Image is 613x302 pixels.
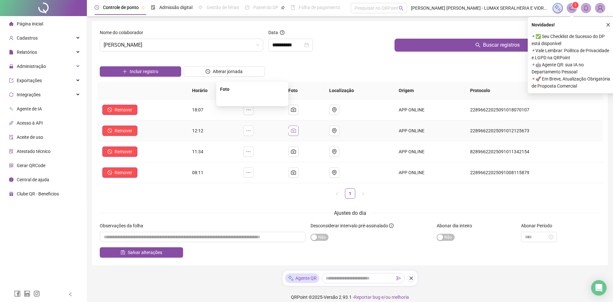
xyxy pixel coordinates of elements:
span: Remover [115,106,132,113]
button: Alterar jornada [184,66,265,77]
span: user-add [9,36,14,40]
label: Abonar Período [521,222,556,229]
span: environment [332,149,337,154]
button: Salvar alterações [100,247,183,258]
span: qrcode [9,163,14,168]
span: solution [9,149,14,154]
span: search [399,6,404,11]
span: Central de ajuda [17,177,49,182]
span: Integrações [17,92,41,97]
span: gift [9,192,14,196]
label: Observações da folha [100,222,147,229]
span: file [9,50,14,54]
span: Versão [324,295,338,300]
span: Data [268,30,278,35]
span: ⚬ 🚀 Em Breve, Atualização Obrigatória de Proposta Comercial [532,75,612,90]
span: Remover [115,169,132,176]
span: stop [107,108,112,112]
span: ellipsis [246,149,251,154]
span: environment [332,107,337,112]
a: Alterar jornada [184,70,265,75]
span: instagram [33,290,40,297]
span: environment [332,170,337,175]
span: pushpin [281,6,285,10]
span: plus [123,69,127,74]
button: left [332,188,342,199]
span: Aceite de uso [17,135,43,140]
span: sync [9,92,14,97]
span: clock-circle [206,69,210,74]
td: APP ONLINE [394,162,465,183]
span: stop [107,128,112,133]
span: Remover [115,148,132,155]
span: Página inicial [17,21,43,26]
span: Gestão de férias [207,5,239,10]
div: Open Intercom Messenger [591,280,607,296]
td: 22896622025091012125673 [465,120,603,141]
button: Incluir registro [100,66,181,77]
span: lock [9,64,14,69]
span: Ajustes do dia [334,210,366,216]
span: Buscar registros [483,41,520,49]
span: sun [198,5,203,10]
span: Relatórios [17,50,37,55]
span: ellipsis [246,128,251,133]
span: file-done [151,5,155,10]
label: Abonar dia inteiro [437,222,476,229]
td: 22896622025091018070107 [465,99,603,120]
span: pushpin [141,6,145,10]
span: question-circle [280,30,284,35]
span: export [9,78,14,83]
span: Incluir registro [130,68,158,75]
span: info-circle [9,177,14,182]
span: 12:12 [192,128,203,133]
span: Alterar jornada [213,68,243,75]
span: stop [107,170,112,175]
span: home [9,22,14,26]
span: dashboard [245,5,249,10]
span: 08:11 [192,170,203,175]
span: Admissão digital [159,5,192,10]
span: ⚬ ✅ Seu Checklist de Sucesso do DP está disponível [532,33,612,47]
span: info-circle [389,223,394,228]
th: Foto [283,82,324,99]
button: Remover [102,126,137,136]
img: 92353 [595,3,605,13]
span: ellipsis [246,170,251,175]
span: search [475,42,480,48]
div: Agente QR [285,273,319,283]
span: Administração [17,64,46,69]
span: Exportações [17,78,42,83]
span: stop [107,149,112,154]
button: Buscar registros [395,39,600,52]
span: close [606,23,610,27]
span: Reportar bug e/ou melhoria [354,295,409,300]
th: Horário [187,82,238,99]
td: 22896622025091008115879 [465,162,603,183]
span: camera [291,170,296,175]
span: camera [291,107,296,112]
div: Foto [220,86,284,93]
span: Painel do DP [253,5,278,10]
span: Controle de ponto [103,5,139,10]
button: Remover [102,167,137,178]
td: 82896622025091011342154 [465,141,603,162]
span: 11:34 [192,149,203,154]
span: Atestado técnico [17,149,51,154]
span: environment [332,128,337,133]
span: notification [569,5,575,11]
span: Acesso à API [17,120,43,126]
span: camera [291,149,296,154]
td: APP ONLINE [394,120,465,141]
th: Localização [324,82,394,99]
span: clock-circle [95,5,99,10]
img: sparkle-icon.fc2bf0ac1784a2077858766a79e2daf3.svg [554,5,561,12]
span: linkedin [24,290,30,297]
span: Agente de IA [17,106,42,111]
span: 18:07 [192,107,203,112]
span: Folha de pagamento [299,5,340,10]
span: bell [583,5,589,11]
span: book [291,5,295,10]
span: Salvar alterações [128,249,162,256]
span: right [361,192,365,196]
